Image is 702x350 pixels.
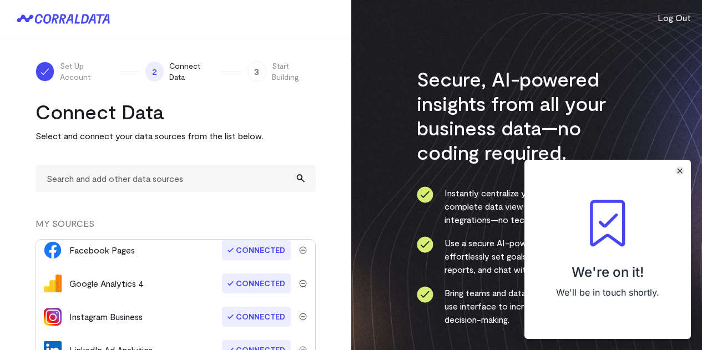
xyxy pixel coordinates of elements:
[272,60,316,83] span: Start Building
[658,11,691,24] button: Log Out
[417,186,433,203] img: ico-check-circle-4b19435c.svg
[299,246,307,254] img: trash-40e54a27.svg
[417,67,636,164] h3: Secure, AI-powered insights from all your business data—no coding required.
[299,313,307,321] img: trash-40e54a27.svg
[36,217,316,239] div: MY SOURCES
[145,62,164,82] span: 2
[299,280,307,287] img: trash-40e54a27.svg
[36,165,316,192] input: Search and add other data sources
[44,308,62,326] img: instagram_business-39503cfc.png
[417,186,636,226] li: Instantly centralize your data and get a complete data view with 500+ pre-built integrations—no t...
[169,60,215,83] span: Connect Data
[69,244,135,257] div: Facebook Pages
[417,286,636,326] li: Bring teams and data together in one easy-to-use interface to increase efficiency and optimize de...
[417,286,433,303] img: ico-check-circle-4b19435c.svg
[44,275,62,292] img: google_analytics_4-4ee20295.svg
[60,60,113,83] span: Set Up Account
[39,66,50,77] img: ico-check-white-5ff98cb1.svg
[417,236,636,276] li: Use a secure AI-powered platform to effortlessly set goals, build and automate reports, and chat ...
[417,236,433,253] img: ico-check-circle-4b19435c.svg
[248,62,266,82] span: 3
[222,240,291,260] span: Connected
[222,307,291,327] span: Connected
[44,241,62,259] img: facebook_pages-56946ca1.svg
[36,99,316,124] h2: Connect Data
[222,273,291,293] span: Connected
[69,277,144,290] div: Google Analytics 4
[69,310,143,323] div: Instagram Business
[36,129,316,143] p: Select and connect your data sources from the list below.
